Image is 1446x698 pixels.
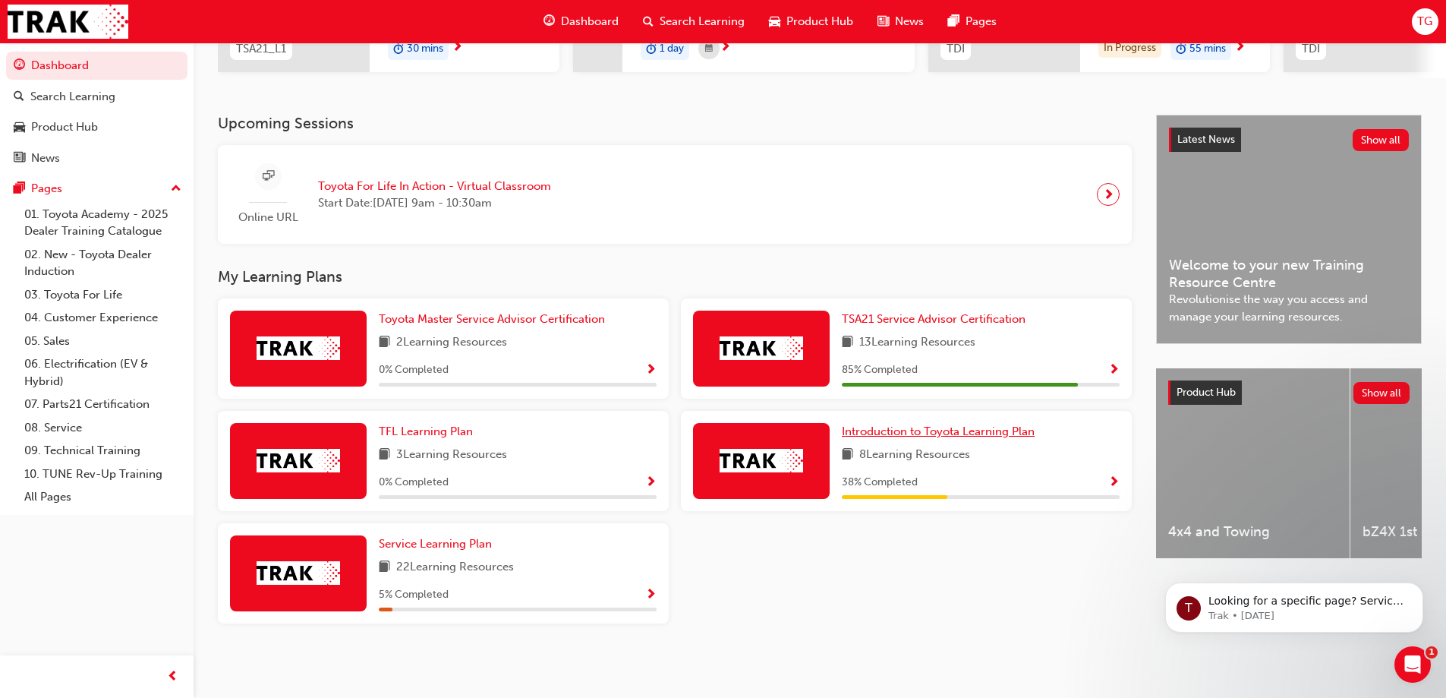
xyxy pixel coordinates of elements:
[645,586,657,605] button: Show Progress
[895,13,924,30] span: News
[769,12,780,31] span: car-icon
[720,449,803,472] img: Trak
[1156,115,1422,344] a: Latest NewsShow allWelcome to your new Training Resource CentreRevolutionise the way you access a...
[660,13,745,30] span: Search Learning
[645,473,657,492] button: Show Progress
[31,118,98,136] div: Product Hub
[1234,41,1246,55] span: next-icon
[393,39,404,59] span: duration-icon
[720,41,731,55] span: next-icon
[257,561,340,585] img: Trak
[966,13,997,30] span: Pages
[865,6,936,37] a: news-iconNews
[1169,128,1409,152] a: Latest NewsShow all
[561,13,619,30] span: Dashboard
[6,52,187,80] a: Dashboard
[631,6,757,37] a: search-iconSearch Learning
[1426,646,1438,659] span: 1
[842,474,918,491] span: 38 % Completed
[1353,129,1410,151] button: Show all
[705,39,713,58] span: calendar-icon
[379,558,390,577] span: book-icon
[167,668,178,687] span: prev-icon
[6,175,187,203] button: Pages
[1108,361,1120,380] button: Show Progress
[646,39,657,59] span: duration-icon
[8,5,128,39] img: Trak
[379,362,449,379] span: 0 % Completed
[643,12,654,31] span: search-icon
[14,59,25,73] span: guage-icon
[379,333,390,352] span: book-icon
[842,312,1025,326] span: TSA21 Service Advisor Certification
[947,40,965,58] span: TDI
[396,333,507,352] span: 2 Learning Resources
[18,243,187,283] a: 02. New - Toyota Dealer Induction
[396,446,507,465] span: 3 Learning Resources
[645,589,657,602] span: Show Progress
[257,336,340,360] img: Trak
[18,416,187,440] a: 08. Service
[18,352,187,393] a: 06. Electrification (EV & Hybrid)
[1169,257,1409,291] span: Welcome to your new Training Resource Centre
[1108,364,1120,377] span: Show Progress
[645,361,657,380] button: Show Progress
[842,362,918,379] span: 85 % Completed
[30,88,115,106] div: Search Learning
[18,203,187,243] a: 01. Toyota Academy - 2025 Dealer Training Catalogue
[379,474,449,491] span: 0 % Completed
[31,180,62,197] div: Pages
[14,152,25,166] span: news-icon
[379,446,390,465] span: book-icon
[842,333,853,352] span: book-icon
[859,446,970,465] span: 8 Learning Resources
[379,311,611,328] a: Toyota Master Service Advisor Certification
[14,121,25,134] span: car-icon
[531,6,631,37] a: guage-iconDashboard
[171,179,181,199] span: up-icon
[6,49,187,175] button: DashboardSearch LearningProduct HubNews
[1142,551,1446,657] iframe: Intercom notifications message
[18,306,187,330] a: 04. Customer Experience
[877,12,889,31] span: news-icon
[859,333,975,352] span: 13 Learning Resources
[842,311,1032,328] a: TSA21 Service Advisor Certification
[452,41,463,55] span: next-icon
[842,446,853,465] span: book-icon
[14,90,24,104] span: search-icon
[407,40,443,58] span: 30 mins
[1108,476,1120,490] span: Show Progress
[936,6,1009,37] a: pages-iconPages
[218,268,1132,286] h3: My Learning Plans
[379,425,473,438] span: TFL Learning Plan
[842,423,1041,441] a: Introduction to Toyota Learning Plan
[1108,473,1120,492] button: Show Progress
[31,150,60,167] div: News
[257,449,340,472] img: Trak
[786,13,853,30] span: Product Hub
[1168,381,1410,405] a: Product HubShow all
[218,115,1132,132] h3: Upcoming Sessions
[6,113,187,141] a: Product Hub
[720,336,803,360] img: Trak
[1098,38,1161,58] div: In Progress
[379,537,492,551] span: Service Learning Plan
[1168,523,1337,541] span: 4x4 and Towing
[6,144,187,172] a: News
[1394,646,1431,683] iframe: Intercom live chat
[948,12,959,31] span: pages-icon
[18,439,187,463] a: 09. Technical Training
[396,558,514,577] span: 22 Learning Resources
[18,330,187,353] a: 05. Sales
[1189,40,1226,58] span: 55 mins
[318,194,551,212] span: Start Date: [DATE] 9am - 10:30am
[757,6,865,37] a: car-iconProduct Hub
[230,157,1120,232] a: Online URLToyota For Life In Action - Virtual ClassroomStart Date:[DATE] 9am - 10:30am
[18,463,187,486] a: 10. TUNE Rev-Up Training
[379,586,449,604] span: 5 % Completed
[1169,291,1409,325] span: Revolutionise the way you access and manage your learning resources.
